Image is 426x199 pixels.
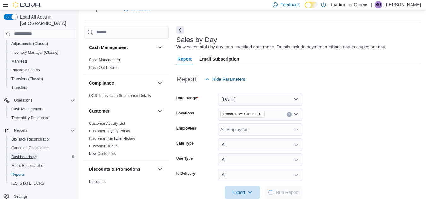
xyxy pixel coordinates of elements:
span: New Customers [89,151,116,156]
p: | [371,1,372,8]
span: Manifests [9,58,75,65]
span: Washington CCRS [9,180,75,187]
h3: Customer [89,108,109,114]
span: Adjustments (Classic) [9,40,75,47]
a: BioTrack Reconciliation [9,135,53,143]
a: Manifests [9,58,30,65]
h3: Sales by Day [176,36,217,44]
span: Reports [9,171,75,178]
button: Cash Management [6,105,78,113]
span: Roadrunner Greens [223,111,257,117]
label: Sale Type [176,141,194,146]
label: Use Type [176,156,193,161]
span: Cash Management [89,58,121,63]
button: Cash Management [156,44,164,51]
button: Inventory Manager (Classic) [6,48,78,57]
span: Reports [14,128,27,133]
span: Report [178,53,192,65]
span: Inventory Manager (Classic) [11,50,59,55]
span: [US_STATE] CCRS [11,181,44,186]
button: Transfers [6,83,78,92]
button: Manifests [6,57,78,66]
a: Canadian Compliance [9,144,51,152]
button: Operations [11,97,35,104]
p: [PERSON_NAME] [385,1,421,8]
a: Promotion Details [89,187,119,191]
span: Feedback [280,2,300,8]
a: Transfers (Classic) [9,75,45,83]
div: Brisa Garcia [375,1,382,8]
span: BG [376,1,381,8]
button: Discounts & Promotions [89,166,155,172]
span: Cash Management [9,105,75,113]
button: Compliance [156,79,164,87]
a: Dashboards [6,152,78,161]
button: Open list of options [294,112,299,117]
span: Run Report [276,189,299,196]
button: Remove Roadrunner Greens from selection in this group [258,112,262,116]
a: New Customers [89,152,116,156]
h3: Cash Management [89,44,128,51]
span: Operations [14,98,32,103]
span: Dashboards [9,153,75,161]
span: Dark Mode [305,8,305,8]
span: Operations [11,97,75,104]
button: Discounts & Promotions [156,165,164,173]
button: Metrc Reconciliation [6,161,78,170]
span: Traceabilty Dashboard [11,115,49,120]
button: Reports [11,127,30,134]
button: All [218,138,302,151]
label: Date Range [176,96,199,101]
span: Transfers (Classic) [9,75,75,83]
button: Adjustments (Classic) [6,39,78,48]
button: Canadian Compliance [6,144,78,152]
span: Metrc Reconciliation [11,163,45,168]
span: Discounts [89,179,106,184]
a: Discounts [89,180,106,184]
button: Purchase Orders [6,66,78,75]
a: Metrc Reconciliation [9,162,48,169]
label: Employees [176,126,196,131]
button: Operations [1,96,78,105]
span: Roadrunner Greens [220,111,265,118]
button: Traceabilty Dashboard [6,113,78,122]
button: Export [225,186,260,199]
div: Cash Management [84,56,169,74]
span: OCS Transaction Submission Details [89,93,151,98]
a: Cash Out Details [89,65,118,70]
span: Canadian Compliance [9,144,75,152]
h3: Compliance [89,80,114,86]
a: Traceabilty Dashboard [9,114,52,122]
span: Transfers [11,85,27,90]
button: Next [176,26,184,34]
span: Reports [11,127,75,134]
a: Reports [9,171,27,178]
span: Reports [11,172,25,177]
span: Customer Queue [89,144,118,149]
p: Roadrunner Greens [329,1,368,8]
a: Dashboards [9,153,39,161]
span: Traceabilty Dashboard [9,114,75,122]
span: BioTrack Reconciliation [9,135,75,143]
a: OCS Transaction Submission Details [89,93,151,98]
button: Open list of options [294,127,299,132]
img: Cova [13,2,41,8]
button: All [218,153,302,166]
button: LoadingRun Report [265,186,302,199]
span: Customer Activity List [89,121,125,126]
button: [DATE] [218,93,302,106]
span: BioTrack Reconciliation [11,137,51,142]
button: [US_STATE] CCRS [6,179,78,188]
span: Purchase Orders [11,68,40,73]
span: Dashboards [11,154,37,159]
a: Adjustments (Classic) [9,40,50,47]
a: Customer Loyalty Points [89,129,130,133]
label: Is Delivery [176,171,195,176]
a: Cash Management [9,105,46,113]
span: Hide Parameters [212,76,245,82]
label: Locations [176,111,194,116]
span: Transfers (Classic) [11,76,43,81]
h3: Report [176,75,197,83]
